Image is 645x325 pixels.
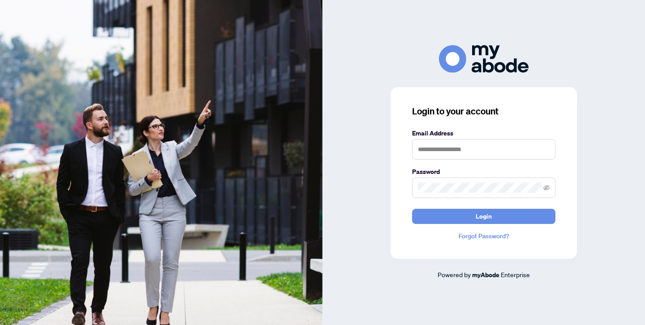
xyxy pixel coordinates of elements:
span: eye-invisible [543,185,550,191]
a: myAbode [472,270,499,280]
img: ma-logo [439,45,529,72]
span: Login [476,209,492,224]
span: Powered by [438,270,471,279]
a: Forgot Password? [412,231,555,241]
span: Enterprise [501,270,530,279]
button: Login [412,209,555,224]
label: Email Address [412,128,555,138]
h3: Login to your account [412,105,555,118]
label: Password [412,167,555,177]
